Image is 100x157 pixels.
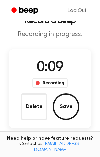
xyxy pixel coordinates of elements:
[53,93,79,120] button: Save Audio Record
[61,3,93,19] a: Log Out
[7,4,44,17] a: Beep
[32,78,67,88] div: Recording
[4,141,96,153] span: Contact us
[21,93,47,120] button: Delete Audio Record
[5,30,95,39] p: Recording in progress.
[37,61,63,75] span: 0:09
[32,142,81,152] a: [EMAIL_ADDRESS][DOMAIN_NAME]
